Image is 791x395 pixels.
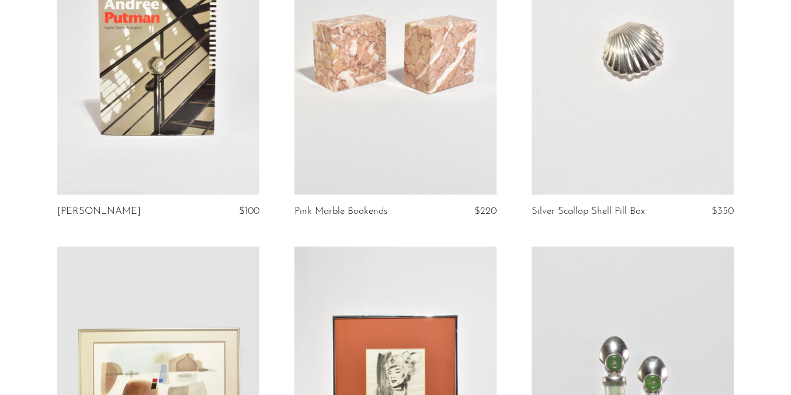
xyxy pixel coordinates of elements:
[294,206,387,217] a: Pink Marble Bookends
[712,206,734,216] span: $350
[57,206,141,217] a: [PERSON_NAME]
[474,206,497,216] span: $220
[239,206,259,216] span: $100
[532,206,645,217] a: Silver Scallop Shell Pill Box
